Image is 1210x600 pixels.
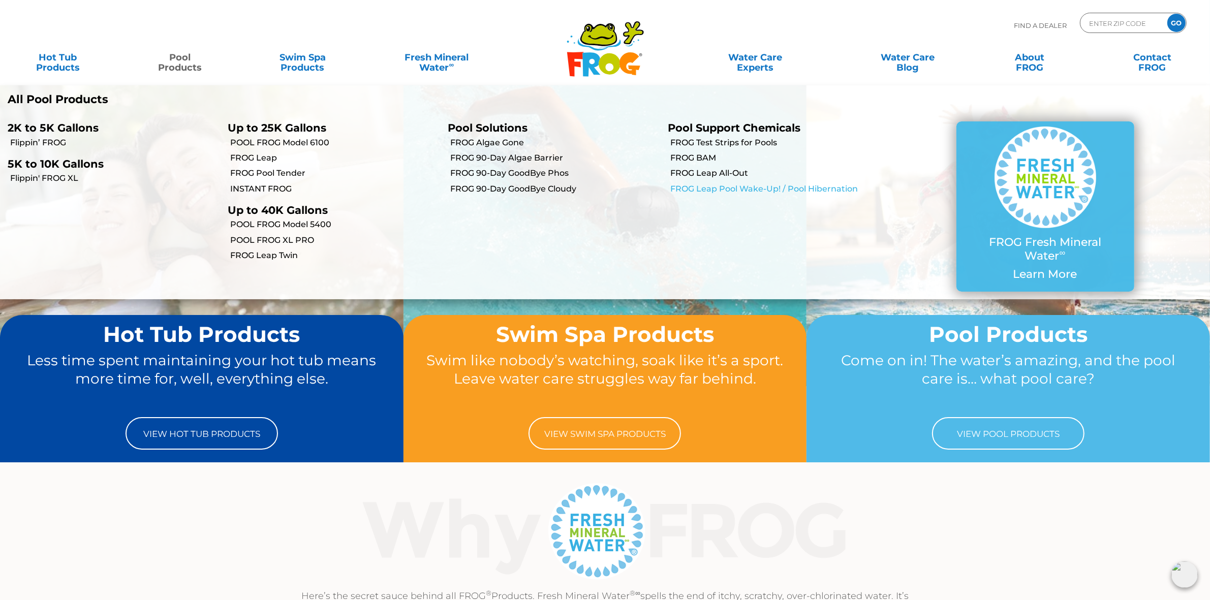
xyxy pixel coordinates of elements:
[449,60,454,69] sup: ∞
[450,168,660,179] a: FROG 90-Day GoodBye Phos
[529,417,681,450] a: View Swim Spa Products
[670,183,880,195] a: FROG Leap Pool Wake-Up! / Pool Hibernation
[678,47,832,68] a: Water CareExperts
[255,47,350,68] a: Swim SpaProducts
[630,589,640,597] sup: ®∞
[932,417,1084,450] a: View Pool Products
[670,137,880,148] a: FROG Test Strips for Pools
[448,121,528,134] a: Pool Solutions
[1088,16,1157,30] input: Zip Code Form
[486,589,491,597] sup: ®
[860,47,955,68] a: Water CareBlog
[343,480,867,582] img: Why Frog
[423,323,788,346] h2: Swim Spa Products
[230,168,440,179] a: FROG Pool Tender
[670,152,880,164] a: FROG BAM
[977,268,1114,281] p: Learn More
[228,121,432,134] p: Up to 25K Gallons
[670,168,880,179] a: FROG Leap All-Out
[423,351,788,407] p: Swim like nobody’s watching, soak like it’s a sport. Leave water care struggles way far behind.
[230,219,440,230] a: POOL FROG Model 5400
[826,351,1191,407] p: Come on in! The water’s amazing, and the pool care is… what pool care?
[450,152,660,164] a: FROG 90-Day Algae Barrier
[19,351,384,407] p: Less time spent maintaining your hot tub means more time for, well, everything else.
[230,250,440,261] a: FROG Leap Twin
[10,47,105,68] a: Hot TubProducts
[668,121,873,134] p: Pool Support Chemicals
[1014,13,1067,38] p: Find A Dealer
[230,235,440,246] a: POOL FROG XL PRO
[10,173,220,184] a: Flippin' FROG XL
[230,183,440,195] a: INSTANT FROG
[19,323,384,346] h2: Hot Tub Products
[8,121,212,134] p: 2K to 5K Gallons
[230,152,440,164] a: FROG Leap
[228,204,432,216] p: Up to 40K Gallons
[982,47,1077,68] a: AboutFROG
[377,47,496,68] a: Fresh MineralWater∞
[1171,561,1198,588] img: openIcon
[126,417,278,450] a: View Hot Tub Products
[977,236,1114,263] p: FROG Fresh Mineral Water
[450,183,660,195] a: FROG 90-Day GoodBye Cloudy
[450,137,660,148] a: FROG Algae Gone
[8,157,212,170] p: 5K to 10K Gallons
[230,137,440,148] a: POOL FROG Model 6100
[977,127,1114,286] a: FROG Fresh Mineral Water∞ Learn More
[1105,47,1200,68] a: ContactFROG
[10,137,220,148] a: Flippin’ FROG
[133,47,228,68] a: PoolProducts
[1060,247,1066,258] sup: ∞
[8,93,598,106] a: All Pool Products
[1167,14,1186,32] input: GO
[826,323,1191,346] h2: Pool Products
